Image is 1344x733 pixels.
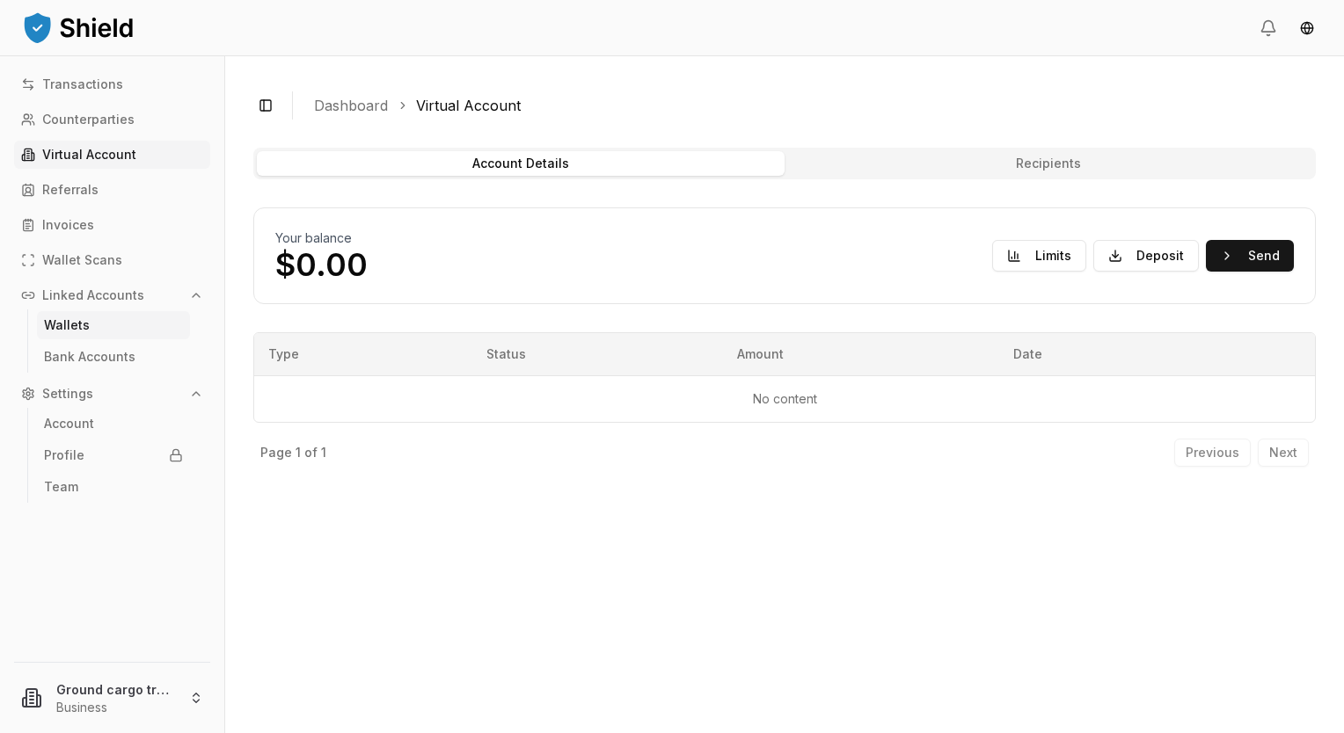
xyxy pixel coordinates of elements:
[992,240,1086,272] button: Limits
[321,446,326,459] p: 1
[56,680,175,699] p: Ground cargo transportation Inc
[1206,240,1294,272] button: Send
[275,247,368,282] p: $0.00
[37,441,190,469] a: Profile
[21,10,135,45] img: ShieldPay Logo
[44,481,78,493] p: Team
[1093,240,1199,272] button: Deposit
[14,141,210,169] a: Virtual Account
[42,289,144,301] p: Linked Accounts
[56,699,175,716] p: Business
[42,388,93,400] p: Settings
[260,446,292,459] p: Page
[257,151,785,176] button: Account Details
[275,229,368,247] h2: Your balance
[785,151,1312,176] button: Recipients
[304,446,318,459] p: of
[42,254,122,266] p: Wallet Scans
[14,105,210,134] a: Counterparties
[14,281,210,309] button: Linked Accounts
[472,333,723,375] th: Status
[14,380,210,408] button: Settings
[14,70,210,98] a: Transactions
[14,211,210,239] a: Invoices
[42,78,123,91] p: Transactions
[37,343,190,371] a: Bank Accounts
[999,333,1210,375] th: Date
[44,351,135,363] p: Bank Accounts
[314,95,388,116] a: Dashboard
[42,184,99,196] p: Referrals
[416,95,521,116] a: Virtual Account
[14,176,210,204] a: Referrals
[44,319,90,331] p: Wallets
[268,390,1301,408] p: No content
[7,670,217,726] button: Ground cargo transportation IncBusiness
[14,246,210,274] a: Wallet Scans
[296,446,301,459] p: 1
[37,473,190,501] a: Team
[723,333,999,375] th: Amount
[254,333,472,375] th: Type
[314,95,1302,116] nav: breadcrumb
[42,149,136,161] p: Virtual Account
[37,410,190,438] a: Account
[42,113,135,126] p: Counterparties
[37,311,190,339] a: Wallets
[44,417,94,430] p: Account
[44,449,84,461] p: Profile
[42,219,94,231] p: Invoices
